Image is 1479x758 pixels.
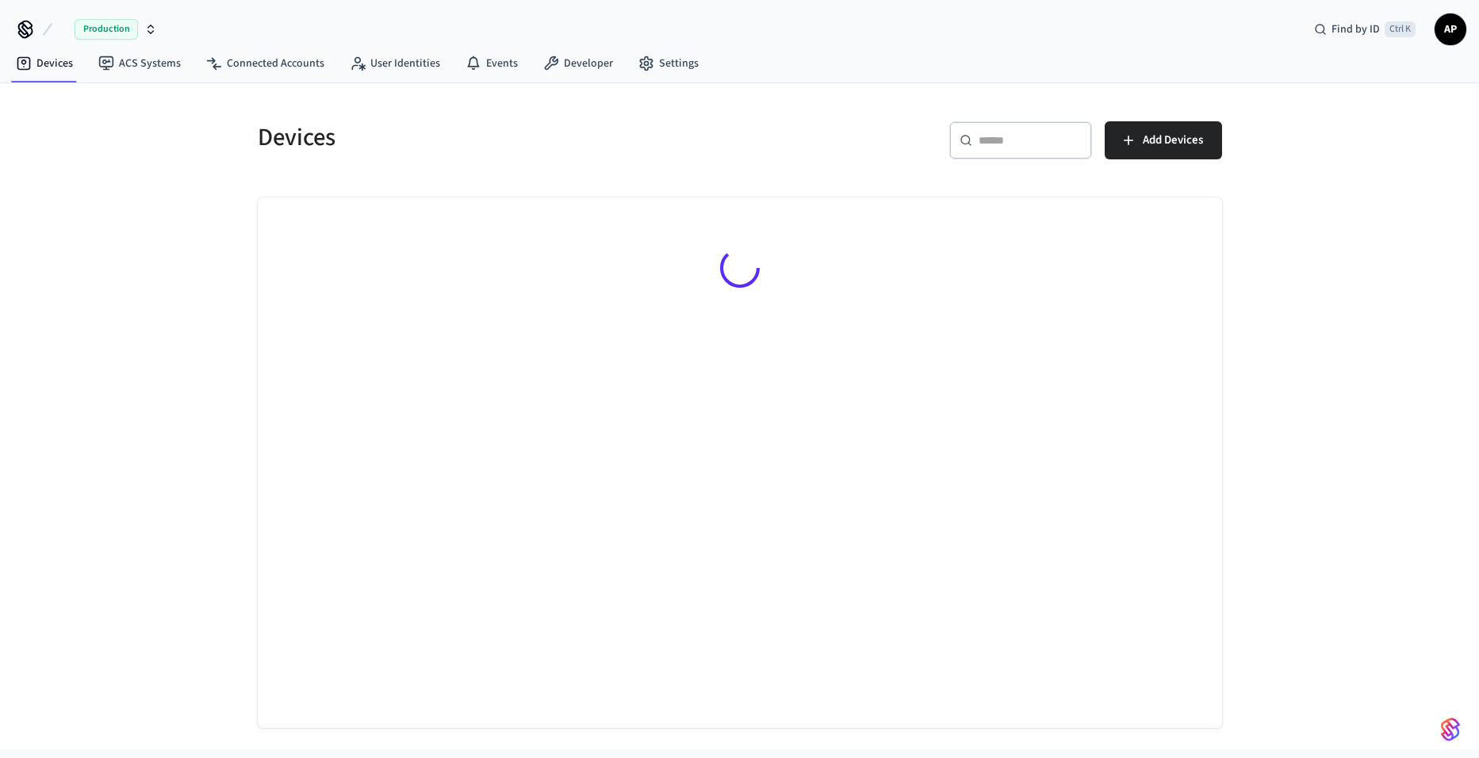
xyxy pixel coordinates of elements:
[1143,130,1203,151] span: Add Devices
[1385,21,1416,37] span: Ctrl K
[3,49,86,78] a: Devices
[1105,121,1222,159] button: Add Devices
[1441,717,1460,742] img: SeamLogoGradient.69752ec5.svg
[531,49,626,78] a: Developer
[1301,15,1428,44] div: Find by IDCtrl K
[337,49,453,78] a: User Identities
[75,19,138,40] span: Production
[626,49,711,78] a: Settings
[86,49,193,78] a: ACS Systems
[258,121,730,154] h5: Devices
[453,49,531,78] a: Events
[1435,13,1466,45] button: AP
[1331,21,1380,37] span: Find by ID
[193,49,337,78] a: Connected Accounts
[1436,15,1465,44] span: AP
